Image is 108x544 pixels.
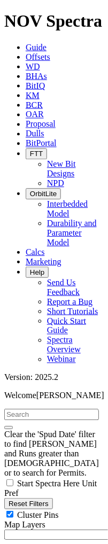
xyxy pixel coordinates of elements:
span: Help [30,269,44,277]
span: Clear the 'Spud Date' filter to find [PERSON_NAME] and Runs greater than [DEMOGRAPHIC_DATA] or to... [4,431,99,478]
span: Map Layers [4,521,45,530]
a: WD [26,62,40,71]
a: BitIQ [26,81,45,90]
span: [PERSON_NAME] [36,392,104,401]
button: FTT [26,149,47,160]
a: Report a Bug [47,298,92,307]
a: Proposal [26,120,56,129]
a: New Bit Designs [47,160,76,178]
span: Unit Pref [4,480,97,499]
a: Guide [26,43,47,52]
a: KM [26,91,40,100]
button: Reset Filters [4,499,53,510]
span: FTT [30,150,43,158]
button: OrbitLite [26,189,61,200]
div: Version: 2025.2 [4,374,104,383]
span: Start Spectra Here [17,480,80,489]
span: OrbitLite [30,190,57,198]
a: BHAs [26,72,47,81]
p: Welcome [4,392,104,401]
a: Quick Start Guide [47,317,86,336]
span: Cluster Pins [17,511,59,520]
h1: NOV Spectra [4,11,104,31]
button: Help [26,267,49,278]
a: Webinar [47,355,76,364]
a: Calcs [26,248,45,257]
a: Offsets [26,52,50,61]
a: Durability and Parameter Model [47,219,97,247]
a: Send Us Feedback [47,278,80,297]
input: Start Spectra Here [6,480,13,487]
a: OAR [26,110,44,119]
a: BCR [26,100,43,110]
a: Dulls [26,129,44,138]
a: BitPortal [26,139,57,148]
a: NPD [47,179,64,188]
a: Short Tutorials [47,307,98,316]
a: Interbedded Model [47,200,88,219]
a: Marketing [26,258,61,267]
a: Spectra Overview [47,336,81,355]
input: Search [4,410,99,421]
